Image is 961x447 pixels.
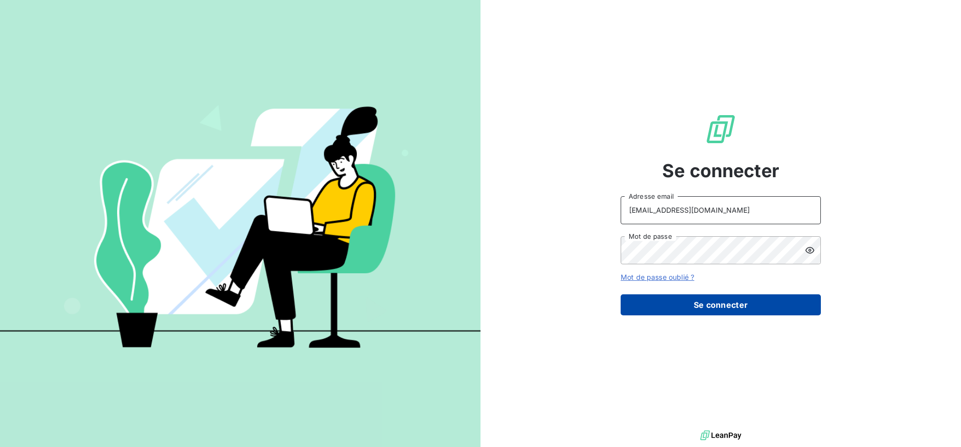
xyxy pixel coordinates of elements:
[705,113,737,145] img: Logo LeanPay
[662,157,779,184] span: Se connecter
[621,196,821,224] input: placeholder
[700,428,741,443] img: logo
[621,273,694,281] a: Mot de passe oublié ?
[621,294,821,315] button: Se connecter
